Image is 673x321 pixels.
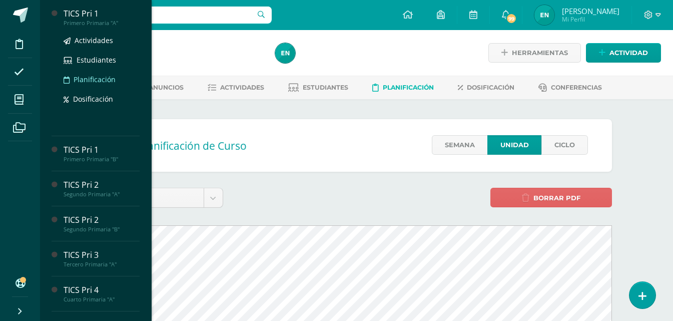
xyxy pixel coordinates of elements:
[78,41,263,55] h1: TICS Pri 1
[64,8,140,27] a: TICS Pri 1Primero Primaria "A"
[64,20,140,27] div: Primero Primaria "A"
[586,43,661,63] a: Actividad
[275,43,295,63] img: 00bc85849806240248e66f61f9775644.png
[110,188,196,207] span: Unidad 4
[506,13,517,24] span: 99
[64,35,140,46] a: Actividades
[64,74,140,85] a: Planificación
[139,139,247,153] span: Planificación de Curso
[551,84,602,91] span: Conferencias
[467,84,514,91] span: Dosificación
[75,36,113,45] span: Actividades
[288,80,348,96] a: Estudiantes
[149,84,184,91] span: Anuncios
[487,135,541,155] a: Unidad
[78,55,263,65] div: Primero Primaria 'B'
[64,179,140,191] div: TICS Pri 2
[541,135,588,155] a: Ciclo
[64,93,140,105] a: Dosificación
[220,84,264,91] span: Actividades
[372,80,434,96] a: Planificación
[64,179,140,198] a: TICS Pri 2Segundo Primaria "A"
[458,80,514,96] a: Dosificación
[64,144,140,156] div: TICS Pri 1
[64,8,140,20] div: TICS Pri 1
[488,43,581,63] a: Herramientas
[135,80,184,96] a: Anuncios
[208,80,264,96] a: Actividades
[64,249,140,261] div: TICS Pri 3
[609,44,648,62] span: Actividad
[538,80,602,96] a: Conferencias
[512,44,568,62] span: Herramientas
[47,7,272,24] input: Busca un usuario...
[102,188,223,207] a: Unidad 4
[64,214,140,226] div: TICS Pri 2
[64,214,140,233] a: TICS Pri 2Segundo Primaria "B"
[562,6,619,16] span: [PERSON_NAME]
[303,84,348,91] span: Estudiantes
[490,188,612,207] a: Borrar PDF
[73,94,113,104] span: Dosificación
[64,261,140,268] div: Tercero Primaria "A"
[562,15,619,24] span: Mi Perfil
[64,144,140,163] a: TICS Pri 1Primero Primaria "B"
[64,191,140,198] div: Segundo Primaria "A"
[64,156,140,163] div: Primero Primaria "B"
[64,226,140,233] div: Segundo Primaria "B"
[74,75,116,84] span: Planificación
[432,135,487,155] a: Semana
[533,189,580,207] span: Borrar PDF
[64,249,140,268] a: TICS Pri 3Tercero Primaria "A"
[64,54,140,66] a: Estudiantes
[77,55,116,65] span: Estudiantes
[383,84,434,91] span: Planificación
[534,5,554,25] img: 00bc85849806240248e66f61f9775644.png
